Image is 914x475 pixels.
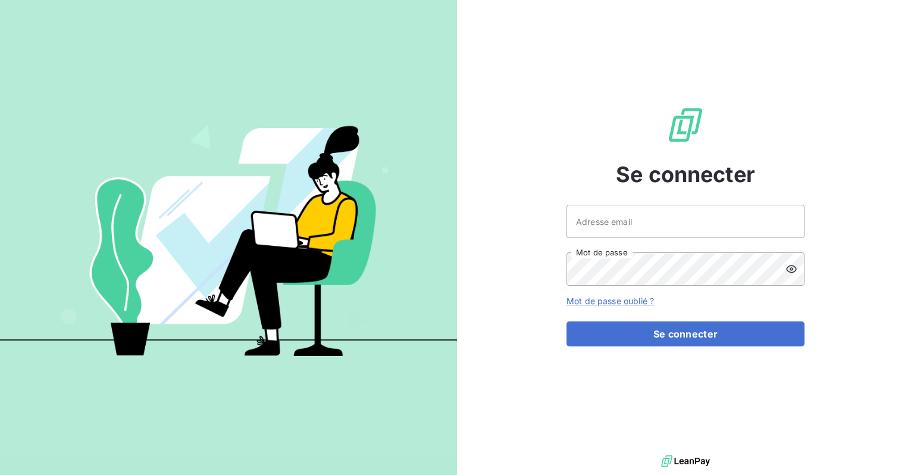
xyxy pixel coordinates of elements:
[566,296,654,306] a: Mot de passe oublié ?
[666,106,705,144] img: Logo LeanPay
[566,205,805,238] input: placeholder
[566,321,805,346] button: Se connecter
[616,158,755,190] span: Se connecter
[661,452,710,470] img: logo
